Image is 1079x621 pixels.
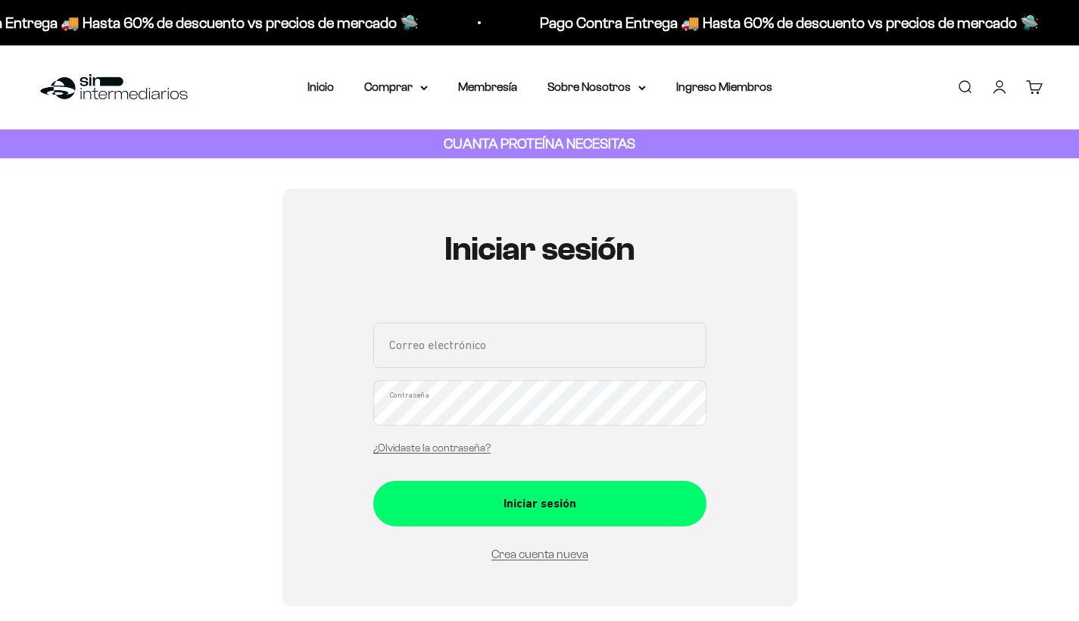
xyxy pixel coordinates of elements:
a: Membresía [458,80,517,93]
h1: Iniciar sesión [373,231,706,267]
button: Iniciar sesión [373,481,706,526]
a: ¿Olvidaste la contraseña? [373,442,491,454]
a: Crea cuenta nueva [491,548,588,560]
summary: Sobre Nosotros [547,77,646,97]
summary: Comprar [364,77,428,97]
a: Ingreso Miembros [676,80,772,93]
div: Iniciar sesión [404,494,676,513]
a: Inicio [307,80,334,93]
strong: CUANTA PROTEÍNA NECESITAS [444,136,635,151]
p: Pago Contra Entrega 🚚 Hasta 60% de descuento vs precios de mercado 🛸 [538,11,1037,35]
